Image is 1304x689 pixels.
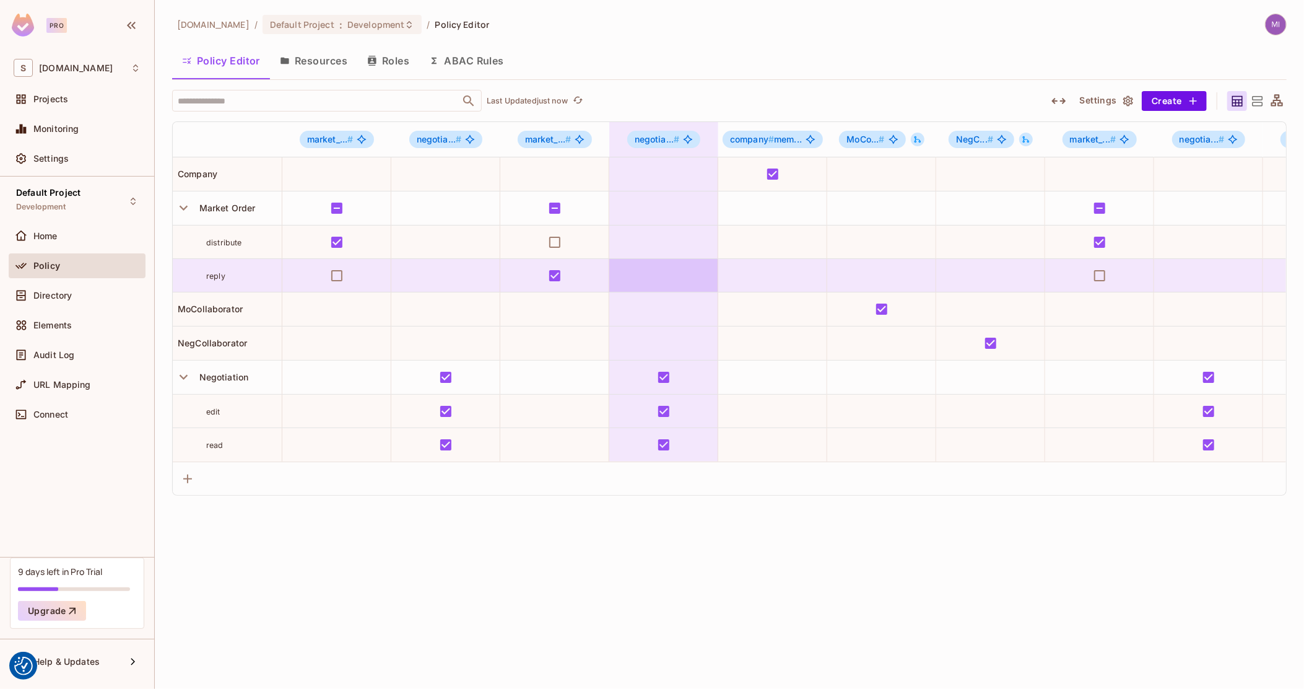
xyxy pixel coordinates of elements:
[1142,91,1207,111] button: Create
[16,202,66,212] span: Development
[16,188,80,198] span: Default Project
[1075,91,1137,111] button: Settings
[570,94,585,108] button: refresh
[206,407,220,416] span: edit
[254,19,258,30] li: /
[417,134,462,144] span: negotia...
[33,94,68,104] span: Projects
[1266,14,1286,35] img: michal.wojcik@testshipping.com
[33,380,91,390] span: URL Mapping
[206,238,242,247] span: distribute
[565,134,571,144] span: #
[1219,134,1224,144] span: #
[460,92,477,110] button: Open
[518,131,593,148] span: market_order#invitee
[1110,134,1116,144] span: #
[33,261,60,271] span: Policy
[33,291,72,301] span: Directory
[206,271,225,281] span: reply
[33,410,68,419] span: Connect
[270,19,334,30] span: Default Project
[435,19,490,30] span: Policy Editor
[14,657,33,675] img: Revisit consent button
[347,19,404,30] span: Development
[206,441,224,450] span: read
[173,169,217,179] span: Company
[730,134,774,144] span: company
[846,134,884,144] span: MoCo...
[723,131,823,148] span: company#member
[1070,134,1116,144] span: market_...
[1172,131,1246,148] span: negotiation#moCollaborator
[627,131,701,148] span: negotiation#invitee
[14,59,33,77] span: S
[674,134,679,144] span: #
[177,19,250,30] span: the active workspace
[18,566,102,577] div: 9 days left in Pro Trial
[173,304,243,314] span: MoCollaborator
[419,45,514,76] button: ABAC Rules
[409,131,483,148] span: negotiation#creator
[307,134,354,144] span: market_...
[33,320,72,330] span: Elements
[14,657,33,675] button: Consent Preferences
[988,134,993,144] span: #
[949,131,1014,148] span: NegCollaborator#member
[300,131,375,148] span: market_order#creator
[568,94,585,108] span: Click to refresh data
[635,134,680,144] span: negotia...
[18,601,86,621] button: Upgrade
[339,20,343,30] span: :
[347,134,353,144] span: #
[487,96,568,106] p: Last Updated just now
[33,124,79,134] span: Monitoring
[194,203,256,213] span: Market Order
[33,231,58,241] span: Home
[839,131,905,148] span: MoCollaborator#member
[1063,131,1137,148] span: market_order#moCollaborator
[456,134,461,144] span: #
[33,154,69,164] span: Settings
[956,134,993,144] span: NegC...
[730,134,802,144] span: mem...
[33,350,74,360] span: Audit Log
[39,63,113,73] span: Workspace: sea.live
[46,18,67,33] div: Pro
[768,134,774,144] span: #
[172,45,270,76] button: Policy Editor
[1180,134,1225,144] span: negotia...
[194,372,249,382] span: Negotiation
[525,134,572,144] span: market_...
[12,14,34,37] img: SReyMgAAAABJRU5ErkJggg==
[879,134,884,144] span: #
[33,657,100,667] span: Help & Updates
[173,338,247,348] span: NegCollaborator
[573,95,583,107] span: refresh
[270,45,357,76] button: Resources
[357,45,419,76] button: Roles
[427,19,430,30] li: /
